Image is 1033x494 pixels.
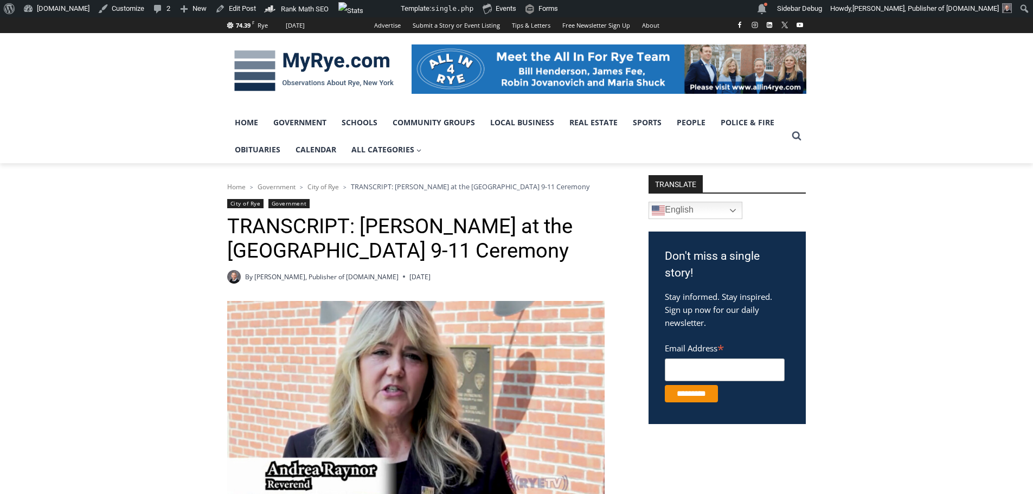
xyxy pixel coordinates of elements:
[252,20,254,25] span: F
[344,136,429,163] a: All Categories
[407,17,506,33] a: Submit a Story or Event Listing
[288,136,344,163] a: Calendar
[368,17,407,33] a: Advertise
[506,17,556,33] a: Tips & Letters
[733,18,746,31] a: Facebook
[227,109,787,164] nav: Primary Navigation
[300,183,303,191] span: >
[368,17,665,33] nav: Secondary Navigation
[254,272,399,281] a: [PERSON_NAME], Publisher of [DOMAIN_NAME]
[713,109,782,136] a: Police & Fire
[338,2,399,15] img: Views over 48 hours. Click for more Jetpack Stats.
[412,44,806,93] img: All in for Rye
[307,182,339,191] a: City of Rye
[351,144,422,156] span: All Categories
[227,136,288,163] a: Obituaries
[793,18,806,31] a: YouTube
[258,182,296,191] a: Government
[636,17,665,33] a: About
[343,183,347,191] span: >
[227,181,620,192] nav: Breadcrumbs
[258,21,268,30] div: Rye
[281,5,329,13] span: Rank Math SEO
[652,204,665,217] img: en
[227,182,246,191] a: Home
[562,109,625,136] a: Real Estate
[852,4,999,12] span: [PERSON_NAME], Publisher of [DOMAIN_NAME]
[649,175,703,193] strong: TRANSLATE
[286,21,305,30] div: [DATE]
[334,109,385,136] a: Schools
[748,18,761,31] a: Instagram
[669,109,713,136] a: People
[227,270,241,284] a: Author image
[266,109,334,136] a: Government
[649,202,742,219] a: English
[227,43,401,99] img: MyRye.com
[763,18,776,31] a: Linkedin
[236,21,251,29] span: 74.39
[431,4,473,12] span: single.php
[385,109,483,136] a: Community Groups
[268,199,310,208] a: Government
[245,272,253,282] span: By
[227,109,266,136] a: Home
[483,109,562,136] a: Local Business
[665,290,790,329] p: Stay informed. Stay inspired. Sign up now for our daily newsletter.
[250,183,253,191] span: >
[227,199,264,208] a: City of Rye
[351,182,589,191] span: TRANSCRIPT: [PERSON_NAME] at the [GEOGRAPHIC_DATA] 9-11 Ceremony
[227,214,620,264] h1: TRANSCRIPT: [PERSON_NAME] at the [GEOGRAPHIC_DATA] 9-11 Ceremony
[625,109,669,136] a: Sports
[787,126,806,146] button: View Search Form
[778,18,791,31] a: X
[665,248,790,282] h3: Don't miss a single story!
[556,17,636,33] a: Free Newsletter Sign Up
[665,337,785,357] label: Email Address
[409,272,431,282] time: [DATE]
